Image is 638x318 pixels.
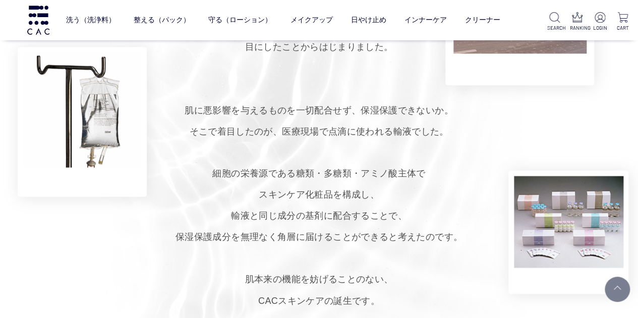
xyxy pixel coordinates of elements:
a: RANKING [570,12,585,32]
a: CART [615,12,630,32]
a: 日やけ止め [351,8,386,33]
a: 洗う（洗浄料） [66,8,115,33]
span: 細胞の栄養源である糖類・多糖類・アミノ酸主体で スキンケア化粧品を構成し、 輸液と同じ成分の基剤に配合することで、 保湿保護成分を無理なく 角層に届けることができると考えたのです。 [176,168,462,242]
a: 整える（パック） [134,8,190,33]
a: SEARCH [547,12,562,32]
p: RANKING [570,24,585,32]
a: 守る（ローション） [208,8,272,33]
a: インナーケア [404,8,446,33]
p: CART [615,24,630,32]
p: LOGIN [593,24,607,32]
a: クリーナー [465,8,500,33]
p: SEARCH [547,24,562,32]
a: LOGIN [593,12,607,32]
a: メイクアップ [290,8,332,33]
img: logo [26,6,51,34]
